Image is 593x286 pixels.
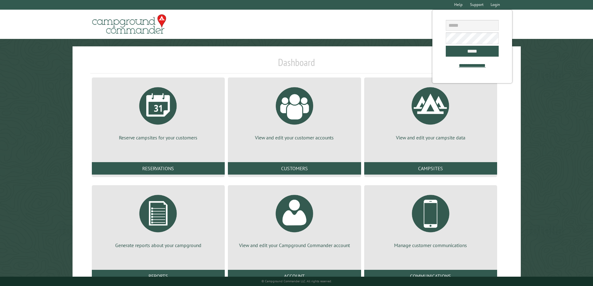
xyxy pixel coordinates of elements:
[372,82,490,141] a: View and edit your campsite data
[92,270,225,282] a: Reports
[364,270,497,282] a: Communications
[372,134,490,141] p: View and edit your campsite data
[235,190,353,249] a: View and edit your Campground Commander account
[228,270,361,282] a: Account
[364,162,497,175] a: Campsites
[92,162,225,175] a: Reservations
[99,82,217,141] a: Reserve campsites for your customers
[235,242,353,249] p: View and edit your Campground Commander account
[99,134,217,141] p: Reserve campsites for your customers
[90,56,503,73] h1: Dashboard
[228,162,361,175] a: Customers
[235,134,353,141] p: View and edit your customer accounts
[90,12,168,36] img: Campground Commander
[372,190,490,249] a: Manage customer communications
[372,242,490,249] p: Manage customer communications
[99,190,217,249] a: Generate reports about your campground
[261,279,332,283] small: © Campground Commander LLC. All rights reserved.
[99,242,217,249] p: Generate reports about your campground
[235,82,353,141] a: View and edit your customer accounts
